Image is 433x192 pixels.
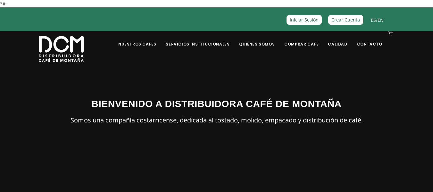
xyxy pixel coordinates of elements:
span: / [371,16,384,24]
a: EN [378,17,384,23]
a: Comprar Café [280,32,322,47]
a: Nuestros Cafés [114,32,160,47]
h3: BIENVENIDO A DISTRIBUIDORA CAFÉ DE MONTAÑA [39,96,395,111]
a: ES [371,17,376,23]
a: Quiénes Somos [235,32,279,47]
a: Crear Cuenta [328,15,363,24]
a: Servicios Institucionales [162,32,233,47]
a: Calidad [324,32,351,47]
a: Contacto [353,32,386,47]
p: Somos una compañía costarricense, dedicada al tostado, molido, empacado y distribución de café. [39,115,395,126]
a: Iniciar Sesión [287,15,322,24]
